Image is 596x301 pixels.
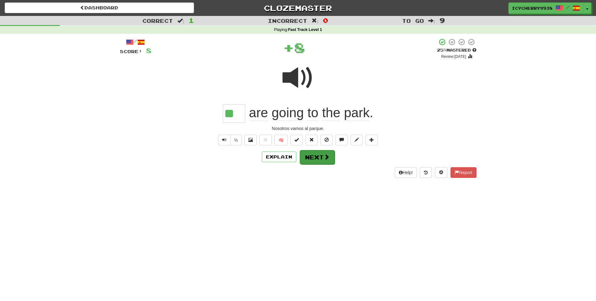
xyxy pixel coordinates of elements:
button: 🧠 [274,135,288,145]
button: Report [451,167,476,178]
button: Explain [262,152,296,162]
div: Text-to-speech controls [217,135,242,145]
span: the [322,105,340,120]
span: : [428,18,435,23]
span: + [283,38,294,57]
button: Set this sentence to 100% Mastered (alt+m) [290,135,303,145]
span: : [177,18,184,23]
a: Dashboard [5,3,194,13]
span: park [344,105,369,120]
span: Correct [142,18,173,24]
span: going [272,105,304,120]
span: to [308,105,318,120]
button: Play sentence audio (ctl+space) [218,135,231,145]
button: Show image (alt+x) [244,135,257,145]
button: Next [300,150,335,164]
span: To go [402,18,424,24]
a: IcyCherry9938 / [508,3,583,14]
button: Ignore sentence (alt+i) [320,135,333,145]
button: Round history (alt+y) [420,167,432,178]
strong: Fast Track Level 1 [288,28,322,32]
span: 0 [323,17,328,24]
small: Review: [DATE] [441,54,466,59]
span: / [566,5,569,9]
button: Help! [395,167,417,178]
span: 8 [294,40,305,55]
span: . [245,105,373,120]
span: are [249,105,268,120]
span: : [312,18,318,23]
div: / [120,38,151,46]
span: IcyCherry9938 [512,5,553,11]
span: Incorrect [268,18,307,24]
span: Score: [120,49,142,54]
div: Nosotros vamos al parque. [120,125,476,132]
button: Edit sentence (alt+d) [350,135,363,145]
button: Add to collection (alt+a) [365,135,378,145]
div: Mastered [437,48,476,53]
span: 8 [146,47,151,54]
button: Reset to 0% Mastered (alt+r) [305,135,318,145]
button: ½ [230,135,242,145]
span: 25 % [437,48,446,53]
a: Clozemaster [203,3,393,13]
span: 1 [189,17,194,24]
span: 9 [440,17,445,24]
button: Discuss sentence (alt+u) [335,135,348,145]
button: Favorite sentence (alt+f) [259,135,272,145]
